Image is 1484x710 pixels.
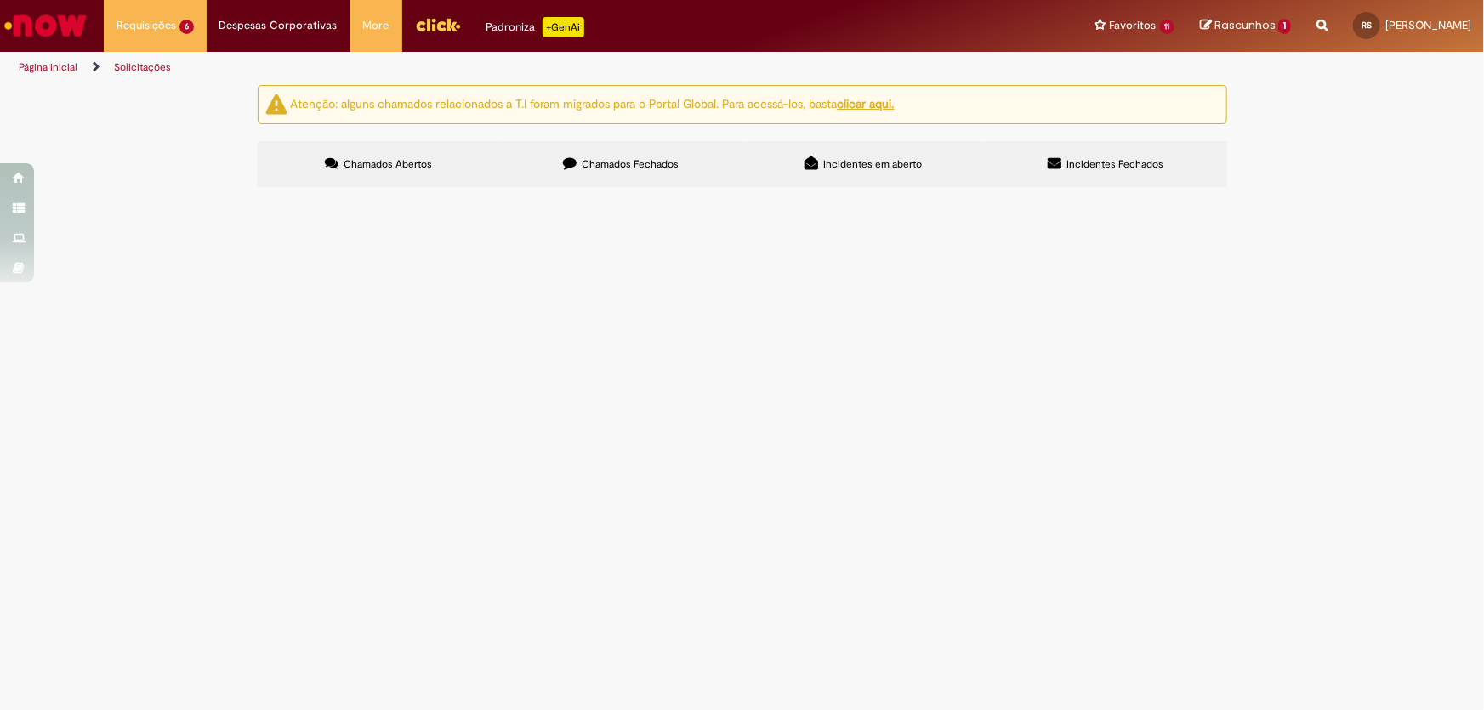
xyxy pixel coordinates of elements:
[291,96,895,111] ng-bind-html: Atenção: alguns chamados relacionados a T.I foram migrados para o Portal Global. Para acessá-los,...
[219,17,338,34] span: Despesas Corporativas
[415,12,461,37] img: click_logo_yellow_360x200.png
[1160,20,1175,34] span: 11
[1066,157,1163,171] span: Incidentes Fechados
[1278,19,1291,34] span: 1
[838,96,895,111] a: clicar aqui.
[13,52,976,83] ul: Trilhas de página
[117,17,176,34] span: Requisições
[1362,20,1372,31] span: RS
[1385,18,1471,32] span: [PERSON_NAME]
[114,60,171,74] a: Solicitações
[582,157,679,171] span: Chamados Fechados
[486,17,584,37] div: Padroniza
[344,157,432,171] span: Chamados Abertos
[1214,17,1276,33] span: Rascunhos
[363,17,389,34] span: More
[543,17,584,37] p: +GenAi
[823,157,922,171] span: Incidentes em aberto
[1200,18,1291,34] a: Rascunhos
[1110,17,1157,34] span: Favoritos
[2,9,89,43] img: ServiceNow
[19,60,77,74] a: Página inicial
[179,20,194,34] span: 6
